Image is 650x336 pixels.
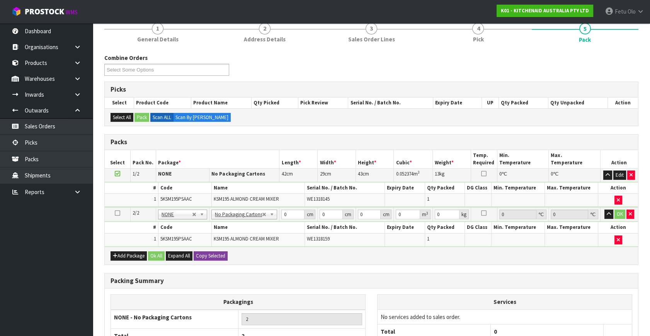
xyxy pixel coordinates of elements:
[378,295,632,309] th: Services
[356,150,394,168] th: Height
[191,97,251,108] th: Product Name
[579,23,591,34] span: 5
[154,235,156,242] span: 1
[473,35,483,43] span: Pick
[427,196,429,202] span: 1
[152,23,163,34] span: 1
[420,210,430,219] div: m
[465,182,492,194] th: DG Class
[348,35,395,43] span: Sales Order Lines
[385,182,425,194] th: Expiry Date
[134,97,191,108] th: Product Code
[281,171,286,177] span: 42
[259,23,271,34] span: 2
[343,210,354,219] div: cm
[426,211,428,216] sup: 3
[499,171,502,177] span: 0
[482,97,499,108] th: UP
[156,150,279,168] th: Package
[105,97,134,108] th: Select
[168,252,190,259] span: Expand All
[12,7,21,16] img: cube-alt.png
[588,210,598,219] div: ℃
[427,235,429,242] span: 1
[358,171,362,177] span: 43
[105,222,158,233] th: #
[279,150,318,168] th: Length
[320,171,324,177] span: 29
[318,150,356,168] th: Width
[551,171,553,177] span: 0
[214,196,279,202] span: KSM195 ALMOND CREAM MIXER
[111,295,366,310] th: Packagings
[501,7,589,14] strong: K01 - KITCHENAID AUSTRALIA PTY LTD
[211,182,305,194] th: Name
[545,222,598,233] th: Max. Temperature
[154,196,156,202] span: 1
[394,150,432,168] th: Cubic
[499,97,548,108] th: Qty Packed
[105,150,131,168] th: Select
[305,210,315,219] div: cm
[133,171,139,177] span: 1/2
[385,222,425,233] th: Expiry Date
[25,7,64,17] span: ProStock
[211,171,265,177] strong: No Packaging Cartons
[497,169,549,182] td: ℃
[214,235,279,242] span: KSM195 ALMOND CREAM MIXER
[425,182,465,194] th: Qty Packed
[150,113,174,122] label: Scan ALL
[66,9,78,16] small: WMS
[492,222,545,233] th: Min. Temperature
[548,97,607,108] th: Qty Unpacked
[307,235,330,242] span: WE1318159
[114,314,192,321] strong: NONE - No Packaging Cartons
[433,97,482,108] th: Expiry Date
[435,171,439,177] span: 13
[111,113,133,122] button: Select All
[459,210,469,219] div: kg
[158,182,211,194] th: Code
[598,182,638,194] th: Action
[194,251,228,261] button: Copy Selected
[166,251,192,261] button: Expand All
[432,169,471,182] td: kg
[536,210,546,219] div: ℃
[598,222,638,233] th: Action
[158,222,211,233] th: Code
[432,150,471,168] th: Weight
[497,5,593,17] a: K01 - KITCHENAID AUSTRALIA PTY LTD
[111,86,632,93] h3: Picks
[425,222,465,233] th: Qty Packed
[111,277,632,285] h3: Packing Summary
[244,35,286,43] span: Address Details
[305,182,385,194] th: Serial No. / Batch No.
[600,150,638,168] th: Action
[148,251,165,261] button: Ok All
[465,222,492,233] th: DG Class
[158,171,172,177] strong: NONE
[160,235,192,242] span: 5KSM195PSAAC
[615,8,626,15] span: Fetu
[318,169,356,182] td: cm
[137,35,179,43] span: General Details
[356,169,394,182] td: cm
[279,169,318,182] td: cm
[111,138,632,146] h3: Packs
[160,196,192,202] span: 5KSM195PSAAC
[134,113,149,122] button: Pack
[111,251,147,261] button: Add Package
[381,210,391,219] div: cm
[494,328,497,335] span: 0
[492,182,545,194] th: Min. Temperature
[173,113,231,122] label: Scan By [PERSON_NAME]
[105,182,158,194] th: #
[579,36,591,44] span: Pack
[614,210,625,219] button: OK
[549,169,600,182] td: ℃
[549,150,600,168] th: Max. Temperature
[133,210,139,216] span: 2/2
[131,150,156,168] th: Pack No.
[607,97,638,108] th: Action
[396,171,413,177] span: 0.052374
